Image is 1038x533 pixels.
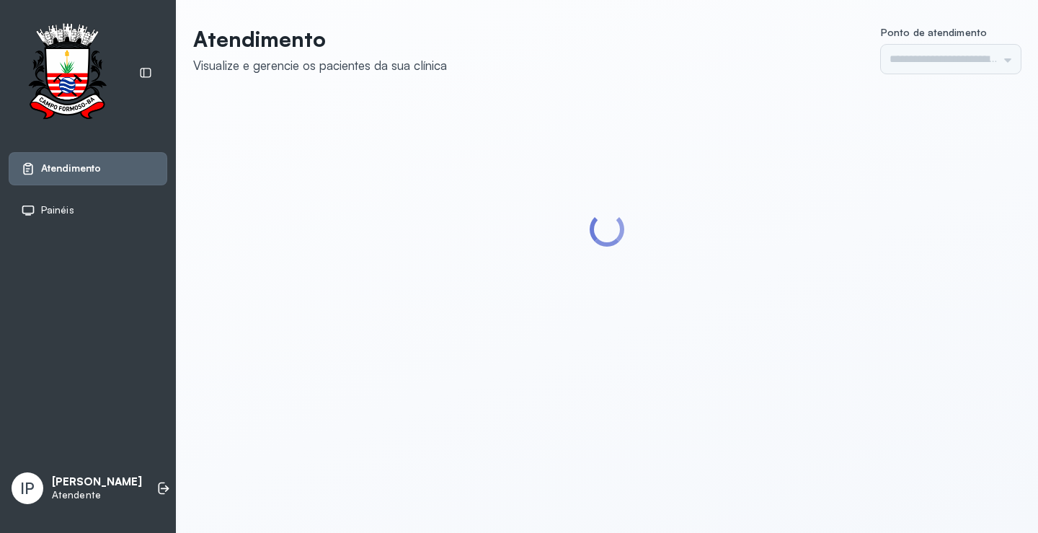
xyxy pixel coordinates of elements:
[41,204,74,216] span: Painéis
[15,23,119,123] img: Logotipo do estabelecimento
[881,26,987,38] span: Ponto de atendimento
[21,162,155,176] a: Atendimento
[52,489,142,501] p: Atendente
[193,26,447,52] p: Atendimento
[193,58,447,73] div: Visualize e gerencie os pacientes da sua clínica
[52,475,142,489] p: [PERSON_NAME]
[41,162,101,175] span: Atendimento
